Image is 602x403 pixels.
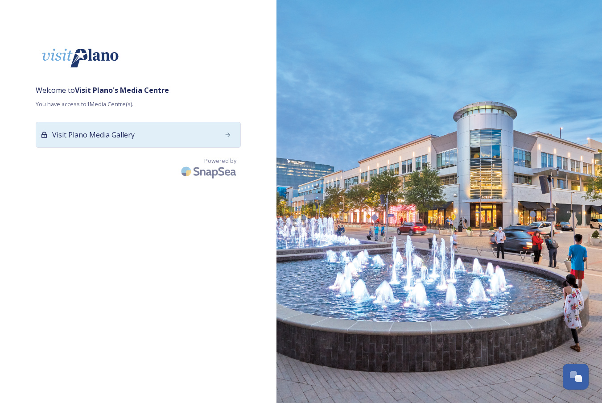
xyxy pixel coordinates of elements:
a: Visit Plano Media Gallery [36,122,241,152]
img: SnapSea Logo [178,161,241,182]
span: You have access to 1 Media Centre(s). [36,100,241,108]
strong: Visit Plano 's Media Centre [75,85,169,95]
span: Visit Plano Media Gallery [52,129,135,140]
button: Open Chat [563,364,589,390]
span: Powered by [204,157,236,165]
img: visit-plano-social-optimized.jpg [36,36,125,80]
span: Welcome to [36,85,241,96]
